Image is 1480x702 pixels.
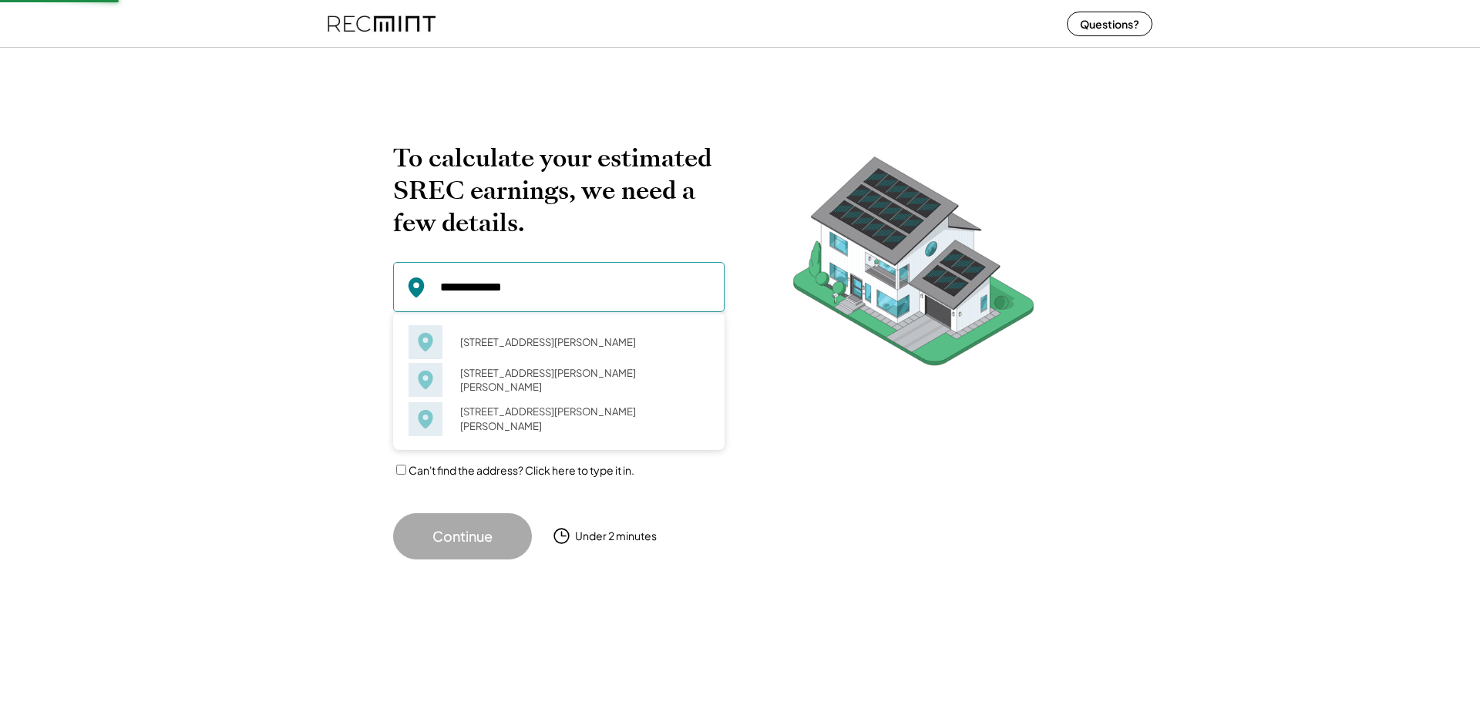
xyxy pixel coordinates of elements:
[450,401,709,436] div: [STREET_ADDRESS][PERSON_NAME][PERSON_NAME]
[575,529,657,544] div: Under 2 minutes
[1067,12,1152,36] button: Questions?
[409,463,634,477] label: Can't find the address? Click here to type it in.
[450,331,709,353] div: [STREET_ADDRESS][PERSON_NAME]
[328,3,436,44] img: recmint-logotype%403x%20%281%29.jpeg
[393,142,725,239] h2: To calculate your estimated SREC earnings, we need a few details.
[450,362,709,398] div: [STREET_ADDRESS][PERSON_NAME][PERSON_NAME]
[393,513,532,559] button: Continue
[763,142,1064,389] img: RecMintArtboard%207.png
